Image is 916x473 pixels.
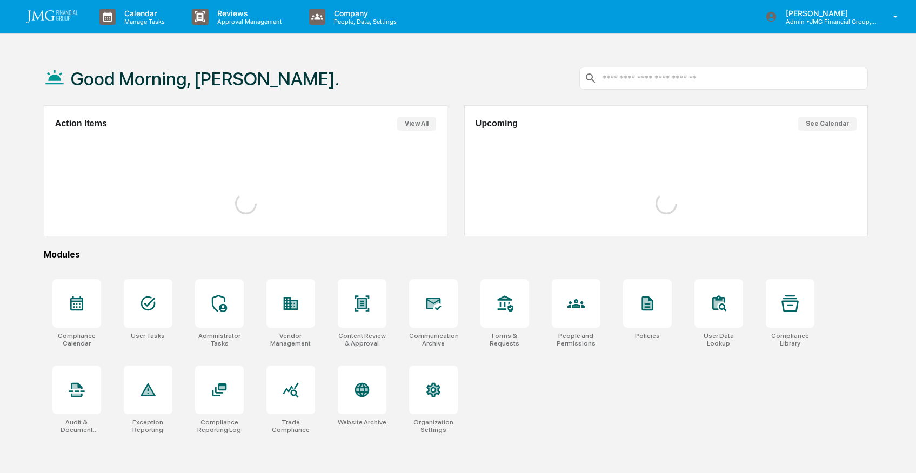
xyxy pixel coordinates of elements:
div: Vendor Management [266,332,315,347]
div: Communications Archive [409,332,458,347]
div: User Data Lookup [694,332,743,347]
div: Administrator Tasks [195,332,244,347]
img: logo [26,10,78,23]
p: Reviews [209,9,287,18]
p: Admin • JMG Financial Group, Ltd. [777,18,878,25]
h2: Action Items [55,119,107,129]
div: Website Archive [338,418,386,426]
h1: Good Morning, [PERSON_NAME]. [71,68,339,90]
div: Exception Reporting [124,418,172,434]
h2: Upcoming [476,119,518,129]
p: Company [325,9,402,18]
div: Content Review & Approval [338,332,386,347]
button: See Calendar [798,117,857,131]
div: Audit & Document Logs [52,418,101,434]
div: User Tasks [131,332,165,340]
div: Compliance Library [766,332,814,347]
div: People and Permissions [552,332,600,347]
p: [PERSON_NAME] [777,9,878,18]
p: Manage Tasks [116,18,170,25]
p: Approval Management [209,18,287,25]
button: View All [397,117,436,131]
div: Policies [635,332,660,340]
div: Organization Settings [409,418,458,434]
div: Compliance Reporting Log [195,418,244,434]
div: Trade Compliance [266,418,315,434]
div: Forms & Requests [480,332,529,347]
p: Calendar [116,9,170,18]
div: Modules [44,249,868,260]
p: People, Data, Settings [325,18,402,25]
div: Compliance Calendar [52,332,101,347]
